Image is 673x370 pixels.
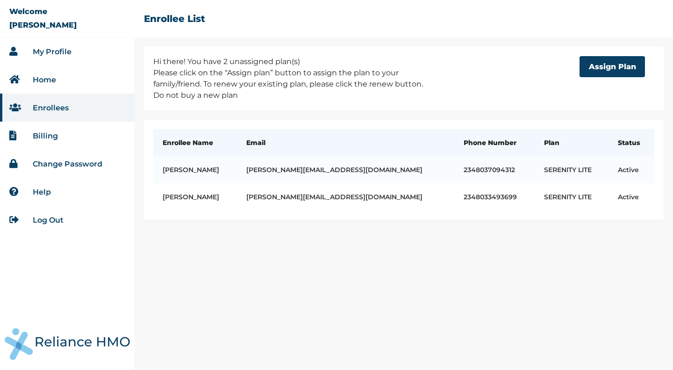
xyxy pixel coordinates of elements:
[153,129,237,156] th: Enrollee Name
[153,183,237,210] td: [PERSON_NAME]
[454,129,535,156] th: Phone Number
[153,67,429,101] p: Please click on the “Assign plan” button to assign the plan to your family/friend. To renew your ...
[33,75,56,84] a: Home
[237,156,454,183] td: [PERSON_NAME][EMAIL_ADDRESS][DOMAIN_NAME]
[237,129,454,156] th: Email
[535,183,609,210] td: SERENITY LITE
[33,131,58,140] a: Billing
[144,13,205,24] h2: Enrollee List
[580,56,645,77] button: Assign Plan
[454,183,535,210] td: 2348033493699
[33,188,51,196] a: Help
[609,183,654,210] td: active
[9,7,47,16] p: Welcome
[153,56,429,67] p: Hi there! You have 2 unassigned plan(s)
[153,156,237,183] td: [PERSON_NAME]
[5,328,130,360] img: RelianceHMO's Logo
[454,156,535,183] td: 2348037094312
[33,216,64,225] a: Log Out
[33,160,102,168] a: Change Password
[33,47,72,56] a: My Profile
[535,156,609,183] td: SERENITY LITE
[535,129,609,156] th: Plan
[237,183,454,210] td: [PERSON_NAME][EMAIL_ADDRESS][DOMAIN_NAME]
[33,103,69,112] a: Enrollees
[9,21,77,29] p: [PERSON_NAME]
[609,129,654,156] th: Status
[609,156,654,183] td: active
